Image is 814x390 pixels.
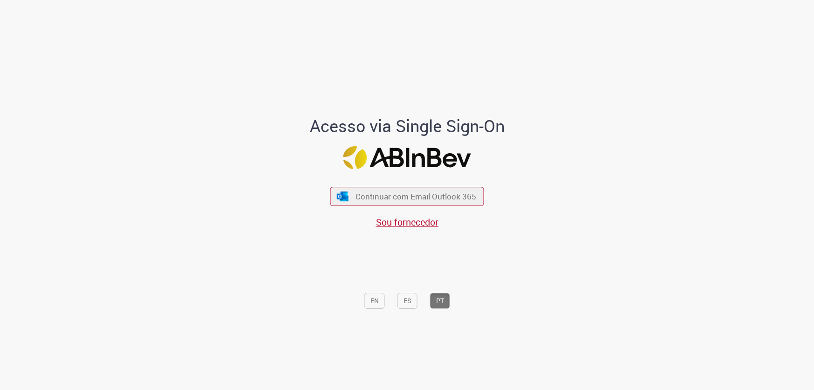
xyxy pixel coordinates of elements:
button: EN [364,293,385,309]
button: PT [430,293,450,309]
button: ícone Azure/Microsoft 360 Continuar com Email Outlook 365 [330,187,484,206]
img: ícone Azure/Microsoft 360 [336,191,349,201]
button: ES [397,293,417,309]
img: Logo ABInBev [343,147,471,170]
h1: Acesso via Single Sign-On [278,117,536,135]
span: Continuar com Email Outlook 365 [355,191,476,202]
a: Sou fornecedor [376,216,438,228]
